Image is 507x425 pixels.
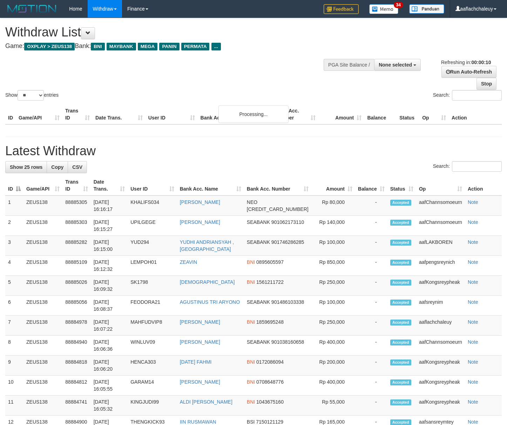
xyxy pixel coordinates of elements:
[91,276,128,296] td: [DATE] 16:09:32
[355,316,387,336] td: -
[91,316,128,336] td: [DATE] 16:07:22
[416,256,465,276] td: aafpengsreynich
[324,4,359,14] img: Feedback.jpg
[91,216,128,236] td: [DATE] 16:15:27
[62,316,90,336] td: 88884978
[23,396,62,416] td: ZEUS138
[5,196,23,216] td: 1
[416,336,465,356] td: aafChannsomoeurn
[465,176,502,196] th: Action
[394,2,403,8] span: 34
[91,43,104,50] span: BNI
[397,104,419,124] th: Status
[449,104,502,124] th: Action
[416,396,465,416] td: aafKongsreypheak
[471,60,491,65] strong: 00:00:10
[23,276,62,296] td: ZEUS138
[468,219,478,225] a: Note
[433,161,502,172] label: Search:
[18,90,44,101] select: Showentries
[62,336,90,356] td: 88884940
[355,196,387,216] td: -
[468,259,478,265] a: Note
[138,43,158,50] span: MEGA
[311,236,355,256] td: Rp 100,000
[416,176,465,196] th: Op: activate to sort column ascending
[5,296,23,316] td: 6
[128,356,177,376] td: HENCA303
[180,199,220,205] a: [PERSON_NAME]
[416,376,465,396] td: aafKongsreypheak
[452,161,502,172] input: Search:
[416,316,465,336] td: aaflachchaleuy
[271,339,304,345] span: Copy 901038160658 to clipboard
[159,43,179,50] span: PANIN
[180,359,212,365] a: [DATE] FAHMI
[468,339,478,345] a: Note
[318,104,364,124] th: Amount
[5,336,23,356] td: 8
[409,4,444,14] img: panduan.png
[62,376,90,396] td: 88884812
[5,316,23,336] td: 7
[128,216,177,236] td: UPILGEGE
[91,296,128,316] td: [DATE] 16:08:37
[180,339,220,345] a: [PERSON_NAME]
[247,259,255,265] span: BNI
[355,356,387,376] td: -
[311,176,355,196] th: Amount: activate to sort column ascending
[91,336,128,356] td: [DATE] 16:06:36
[128,336,177,356] td: WINLUV09
[128,256,177,276] td: LEMPOH01
[10,164,42,170] span: Show 25 rows
[390,200,411,206] span: Accepted
[271,219,304,225] span: Copy 901062173110 to clipboard
[47,161,68,173] a: Copy
[128,296,177,316] td: FEODORA21
[311,396,355,416] td: Rp 55,000
[180,379,220,385] a: [PERSON_NAME]
[62,196,90,216] td: 88885305
[311,356,355,376] td: Rp 200,000
[416,196,465,216] td: aafChannsomoeurn
[5,256,23,276] td: 4
[416,356,465,376] td: aafKongsreypheak
[416,276,465,296] td: aafKongsreypheak
[62,396,90,416] td: 88884741
[128,316,177,336] td: MAHFUDVIP8
[387,176,416,196] th: Status: activate to sort column ascending
[93,104,146,124] th: Date Trans.
[441,60,491,65] span: Refreshing in:
[468,299,478,305] a: Note
[177,176,244,196] th: Bank Acc. Name: activate to sort column ascending
[390,300,411,306] span: Accepted
[72,164,82,170] span: CSV
[91,396,128,416] td: [DATE] 16:05:32
[247,419,255,425] span: BSI
[355,256,387,276] td: -
[24,43,75,50] span: OXPLAY > ZEUS138
[468,359,478,365] a: Note
[91,256,128,276] td: [DATE] 16:12:32
[468,199,478,205] a: Note
[256,399,284,405] span: Copy 1043675160 to clipboard
[5,376,23,396] td: 10
[355,396,387,416] td: -
[198,104,273,124] th: Bank Acc. Name
[311,336,355,356] td: Rp 400,000
[379,62,412,68] span: None selected
[91,376,128,396] td: [DATE] 16:05:55
[271,299,304,305] span: Copy 901486103338 to clipboard
[256,259,284,265] span: Copy 0895605597 to clipboard
[247,199,257,205] span: NEO
[23,256,62,276] td: ZEUS138
[181,43,210,50] span: PERMATA
[256,279,284,285] span: Copy 1561211722 to clipboard
[5,104,16,124] th: ID
[180,259,197,265] a: ZEAVIN
[324,59,374,71] div: PGA Site Balance /
[364,104,397,124] th: Balance
[5,90,59,101] label: Show entries
[247,319,255,325] span: BNI
[468,319,478,325] a: Note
